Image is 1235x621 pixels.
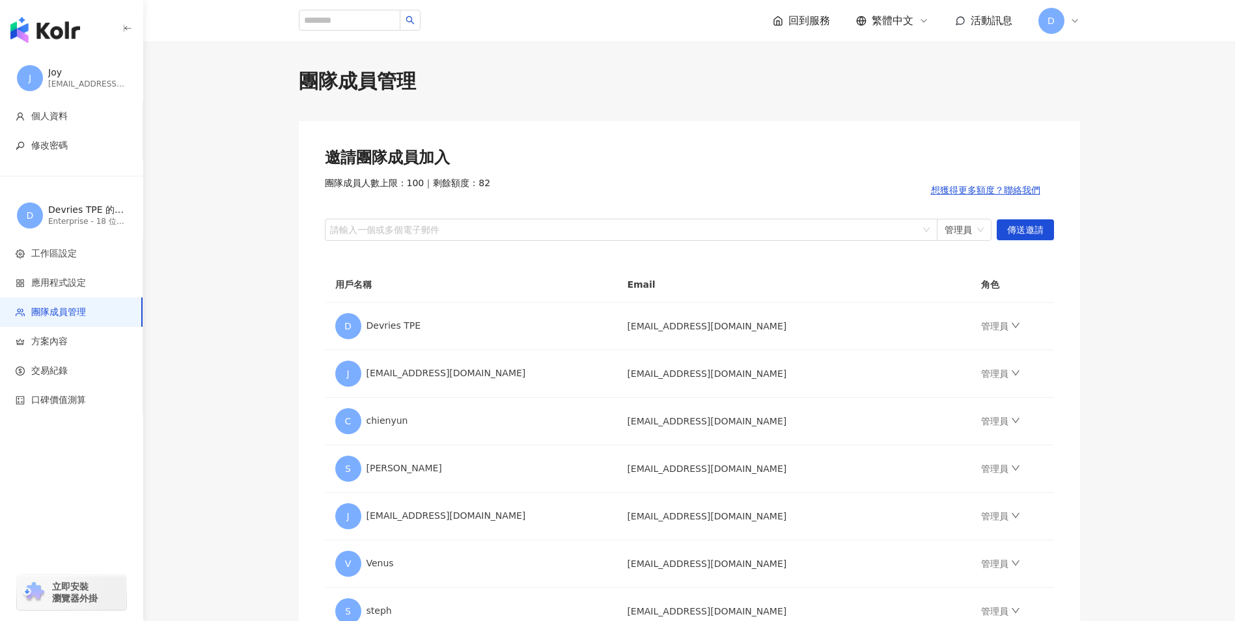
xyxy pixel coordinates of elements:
[872,14,913,28] span: 繁體中文
[971,267,1054,303] th: 角色
[617,267,970,303] th: Email
[1011,463,1020,473] span: down
[406,16,415,25] span: search
[335,313,607,339] div: Devries TPE
[773,14,830,28] a: 回到服務
[1011,559,1020,568] span: down
[29,71,31,85] span: J
[335,456,607,482] div: [PERSON_NAME]
[981,463,1020,474] a: 管理員
[325,267,617,303] th: 用戶名稱
[335,408,607,434] div: chienyun
[27,208,34,223] span: D
[945,219,984,240] span: 管理員
[981,559,1020,569] a: 管理員
[31,139,68,152] span: 修改密碼
[299,68,1080,95] div: 團隊成員管理
[31,306,86,319] span: 團隊成員管理
[1007,220,1044,241] span: 傳送邀請
[335,361,607,387] div: [EMAIL_ADDRESS][DOMAIN_NAME]
[971,14,1012,27] span: 活動訊息
[981,606,1020,616] a: 管理員
[1011,511,1020,520] span: down
[31,277,86,290] span: 應用程式設定
[325,177,491,203] span: 團隊成員人數上限：100 ｜ 剩餘額度：82
[617,493,970,540] td: [EMAIL_ADDRESS][DOMAIN_NAME]
[1048,14,1055,28] span: D
[981,511,1020,521] a: 管理員
[16,396,25,405] span: calculator
[325,147,1054,169] div: 邀請團隊成員加入
[16,366,25,376] span: dollar
[344,319,352,333] span: D
[617,540,970,588] td: [EMAIL_ADDRESS][DOMAIN_NAME]
[788,14,830,28] span: 回到服務
[335,503,607,529] div: [EMAIL_ADDRESS][DOMAIN_NAME]
[617,445,970,493] td: [EMAIL_ADDRESS][DOMAIN_NAME]
[17,575,126,610] a: chrome extension立即安裝 瀏覽器外掛
[52,581,98,604] span: 立即安裝 瀏覽器外掛
[1011,321,1020,330] span: down
[48,204,126,217] div: Devries TPE 的工作區
[997,219,1054,240] button: 傳送邀請
[345,604,351,618] span: S
[981,368,1020,379] a: 管理員
[1011,606,1020,615] span: down
[931,185,1040,195] span: 想獲得更多額度？聯絡我們
[31,335,68,348] span: 方案內容
[48,79,126,90] div: [EMAIL_ADDRESS][DOMAIN_NAME]
[917,177,1054,203] button: 想獲得更多額度？聯絡我們
[48,216,126,227] div: Enterprise - 18 位成員
[617,303,970,350] td: [EMAIL_ADDRESS][DOMAIN_NAME]
[346,366,349,381] span: J
[31,247,77,260] span: 工作區設定
[48,66,126,79] div: Joy
[31,110,68,123] span: 個人資料
[31,394,86,407] span: 口碑價值測算
[345,557,352,571] span: V
[1011,416,1020,425] span: down
[981,416,1020,426] a: 管理員
[16,112,25,121] span: user
[16,141,25,150] span: key
[346,509,349,523] span: J
[617,350,970,398] td: [EMAIL_ADDRESS][DOMAIN_NAME]
[10,17,80,43] img: logo
[345,414,352,428] span: C
[335,551,607,577] div: Venus
[31,365,68,378] span: 交易紀錄
[1011,368,1020,378] span: down
[345,462,351,476] span: S
[21,582,46,603] img: chrome extension
[16,279,25,288] span: appstore
[617,398,970,445] td: [EMAIL_ADDRESS][DOMAIN_NAME]
[981,321,1020,331] a: 管理員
